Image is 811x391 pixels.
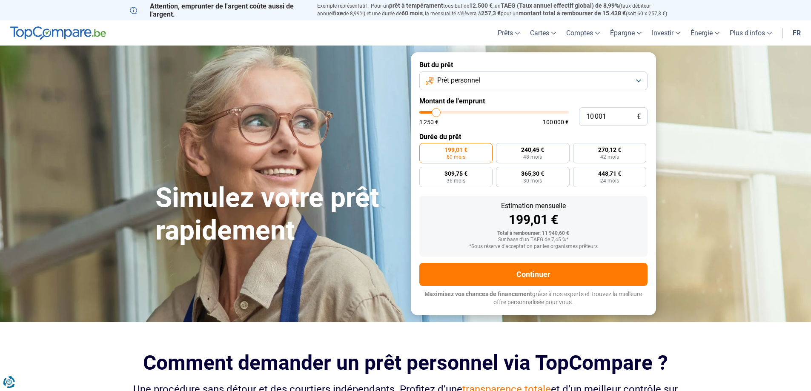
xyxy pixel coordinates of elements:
[130,351,682,374] h2: Comment demander un prêt personnel via TopCompare ?
[600,178,619,183] span: 24 mois
[637,113,641,120] span: €
[426,231,641,237] div: Total à rembourser: 11 940,60 €
[605,20,647,46] a: Épargne
[317,2,682,17] p: Exemple représentatif : Pour un tous but de , un (taux débiteur annuel de 8,99%) et une durée de ...
[419,290,648,307] p: grâce à nos experts et trouvez la meilleure offre personnalisée pour vous.
[523,154,542,160] span: 48 mois
[647,20,685,46] a: Investir
[419,119,438,125] span: 1 250 €
[333,10,343,17] span: fixe
[444,171,467,177] span: 309,75 €
[419,97,648,105] label: Montant de l'emprunt
[685,20,725,46] a: Énergie
[426,244,641,250] div: *Sous réserve d'acceptation par les organismes prêteurs
[426,203,641,209] div: Estimation mensuelle
[501,2,619,9] span: TAEG (Taux annuel effectif global) de 8,99%
[419,71,648,90] button: Prêt personnel
[447,178,465,183] span: 36 mois
[389,2,443,9] span: prêt à tempérament
[419,133,648,141] label: Durée du prêt
[424,291,532,297] span: Maximisez vos chances de financement
[426,237,641,243] div: Sur base d'un TAEG de 7,45 %*
[725,20,777,46] a: Plus d'infos
[598,147,621,153] span: 270,12 €
[155,182,401,247] h1: Simulez votre prêt rapidement
[598,171,621,177] span: 448,71 €
[561,20,605,46] a: Comptes
[444,147,467,153] span: 199,01 €
[525,20,561,46] a: Cartes
[447,154,465,160] span: 60 mois
[493,20,525,46] a: Prêts
[130,2,307,18] p: Attention, emprunter de l'argent coûte aussi de l'argent.
[543,119,569,125] span: 100 000 €
[481,10,501,17] span: 257,3 €
[10,26,106,40] img: TopCompare
[401,10,423,17] span: 60 mois
[419,61,648,69] label: But du prêt
[600,154,619,160] span: 42 mois
[519,10,626,17] span: montant total à rembourser de 15.438 €
[523,178,542,183] span: 30 mois
[521,171,544,177] span: 365,30 €
[788,20,806,46] a: fr
[426,214,641,226] div: 199,01 €
[437,76,480,85] span: Prêt personnel
[419,263,648,286] button: Continuer
[521,147,544,153] span: 240,45 €
[469,2,493,9] span: 12.500 €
